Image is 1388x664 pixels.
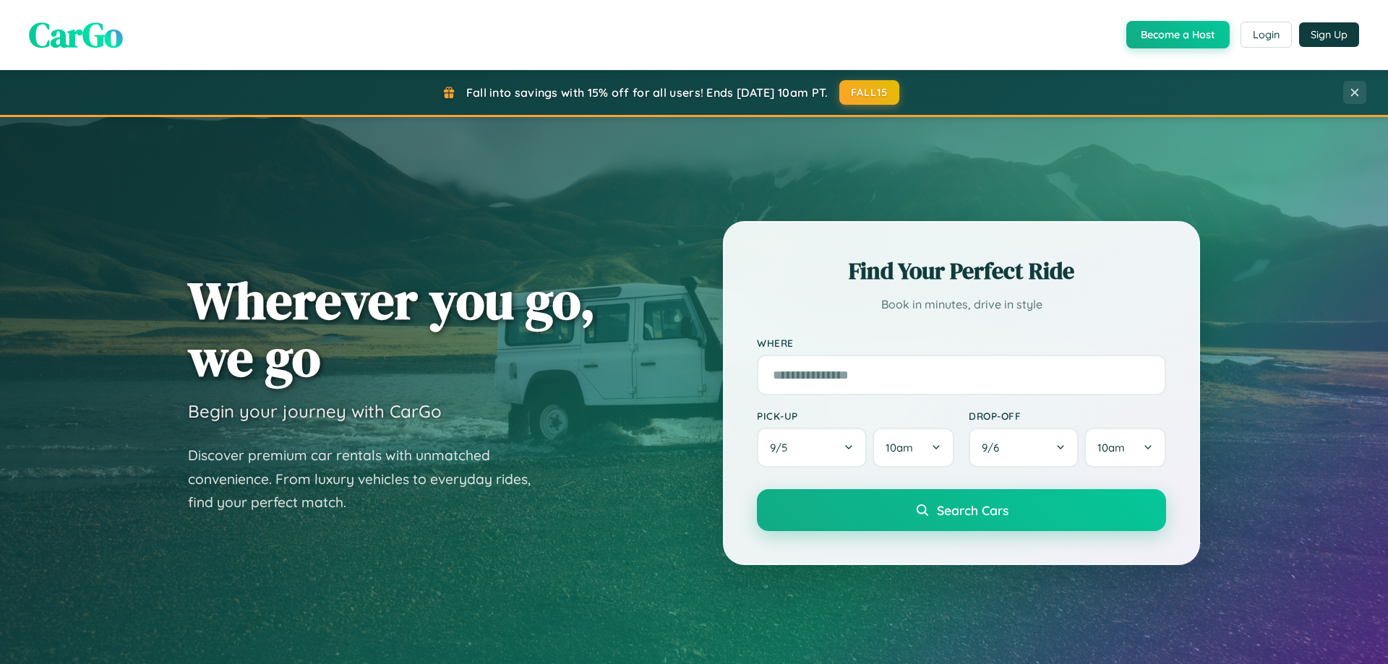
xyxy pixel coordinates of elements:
[188,444,549,514] p: Discover premium car rentals with unmatched convenience. From luxury vehicles to everyday rides, ...
[188,272,596,386] h1: Wherever you go, we go
[1084,428,1166,467] button: 10am
[982,441,1006,454] span: 9 / 6
[770,441,794,454] span: 9 / 5
[757,410,954,422] label: Pick-up
[886,441,913,454] span: 10am
[969,428,1079,467] button: 9/6
[757,428,867,467] button: 9/5
[757,489,1166,531] button: Search Cars
[1241,22,1292,48] button: Login
[757,294,1166,315] p: Book in minutes, drive in style
[1097,441,1125,454] span: 10am
[188,400,442,422] h3: Begin your journey with CarGo
[757,337,1166,349] label: Where
[466,85,828,100] span: Fall into savings with 15% off for all users! Ends [DATE] 10am PT.
[873,428,954,467] button: 10am
[29,11,123,59] span: CarGo
[1126,21,1230,48] button: Become a Host
[839,80,900,105] button: FALL15
[1299,22,1359,47] button: Sign Up
[937,502,1008,518] span: Search Cars
[757,255,1166,287] h2: Find Your Perfect Ride
[969,410,1166,422] label: Drop-off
